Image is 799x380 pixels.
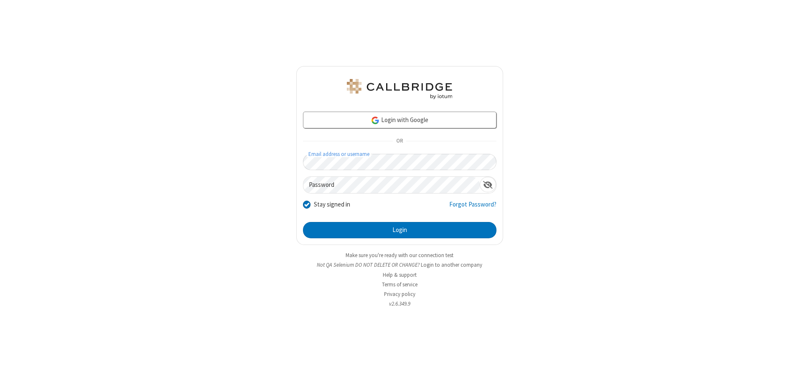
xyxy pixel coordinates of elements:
div: Show password [480,177,496,192]
a: Make sure you're ready with our connection test [346,252,453,259]
input: Password [303,177,480,193]
a: Terms of service [382,281,417,288]
a: Forgot Password? [449,200,496,216]
img: google-icon.png [371,116,380,125]
a: Help & support [383,271,417,278]
span: OR [393,135,406,147]
label: Stay signed in [314,200,350,209]
button: Login to another company [421,261,482,269]
li: v2.6.349.9 [296,300,503,308]
img: QA Selenium DO NOT DELETE OR CHANGE [345,79,454,99]
a: Privacy policy [384,291,415,298]
input: Email address or username [303,154,496,170]
button: Login [303,222,496,239]
li: Not QA Selenium DO NOT DELETE OR CHANGE? [296,261,503,269]
a: Login with Google [303,112,496,128]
